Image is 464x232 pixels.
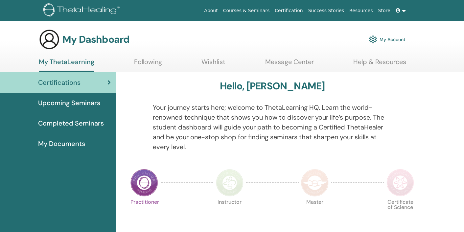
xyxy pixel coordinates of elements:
a: Resources [347,5,376,17]
span: Certifications [38,78,81,87]
a: Wishlist [201,58,225,71]
img: generic-user-icon.jpg [39,29,60,50]
a: Store [376,5,393,17]
a: My Account [369,32,406,47]
img: Certificate of Science [386,169,414,197]
img: cog.svg [369,34,377,45]
p: Instructor [216,199,244,227]
p: Practitioner [130,199,158,227]
span: Upcoming Seminars [38,98,100,108]
p: Your journey starts here; welcome to ThetaLearning HQ. Learn the world-renowned technique that sh... [153,103,392,152]
img: Practitioner [130,169,158,197]
a: Success Stories [306,5,347,17]
span: My Documents [38,139,85,149]
img: Instructor [216,169,244,197]
a: Message Center [265,58,314,71]
p: Certificate of Science [386,199,414,227]
a: My ThetaLearning [39,58,94,72]
h3: My Dashboard [62,34,129,45]
h3: Hello, [PERSON_NAME] [220,80,325,92]
img: logo.png [43,3,122,18]
a: Help & Resources [353,58,406,71]
a: Certification [272,5,305,17]
a: About [201,5,220,17]
a: Courses & Seminars [220,5,272,17]
p: Master [301,199,329,227]
a: Following [134,58,162,71]
span: Completed Seminars [38,118,104,128]
img: Master [301,169,329,197]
